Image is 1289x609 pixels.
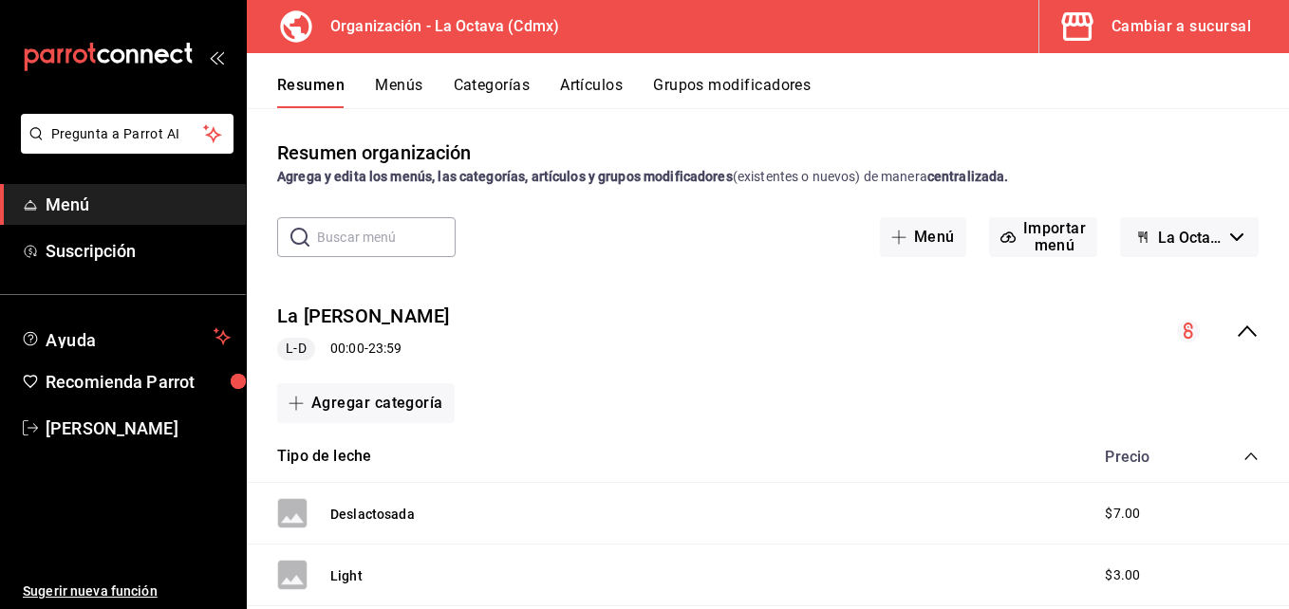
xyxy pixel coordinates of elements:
button: open_drawer_menu [209,49,224,65]
div: (existentes o nuevos) de manera [277,167,1259,187]
button: Light [330,566,363,585]
h3: Organización - La Octava (Cdmx) [315,15,559,38]
span: Menú [46,192,231,217]
button: La Octava - Borrador [1120,217,1259,257]
strong: centralizada. [927,169,1009,184]
span: Recomienda Parrot [46,369,231,395]
button: collapse-category-row [1243,449,1259,464]
span: $3.00 [1105,565,1140,585]
span: [PERSON_NAME] [46,415,231,441]
span: Pregunta a Parrot AI [51,124,204,144]
span: L-D [278,339,313,359]
span: Ayuda [46,325,206,348]
div: navigation tabs [277,76,1289,108]
button: Categorías [454,76,531,108]
button: Resumen [277,76,345,108]
div: collapse-menu-row [247,287,1289,376]
span: Suscripción [46,238,231,264]
button: Menú [880,217,966,257]
button: Importar menú [989,217,1098,257]
button: Tipo de leche [277,446,371,468]
strong: Agrega y edita los menús, las categorías, artículos y grupos modificadores [277,169,733,184]
button: Agregar categoría [277,383,455,423]
a: Pregunta a Parrot AI [13,138,234,157]
div: Precio [1086,448,1207,466]
span: La Octava - Borrador [1158,229,1223,247]
input: Buscar menú [317,218,456,256]
div: Resumen organización [277,138,472,167]
button: Artículos [560,76,623,108]
button: Deslactosada [330,505,415,524]
span: Sugerir nueva función [23,581,231,601]
button: Pregunta a Parrot AI [21,114,234,154]
div: 00:00 - 23:59 [277,338,449,360]
button: Grupos modificadores [653,76,811,108]
button: Menús [375,76,422,108]
button: La [PERSON_NAME] [277,303,449,330]
span: $7.00 [1105,504,1140,524]
div: Cambiar a sucursal [1112,13,1251,40]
